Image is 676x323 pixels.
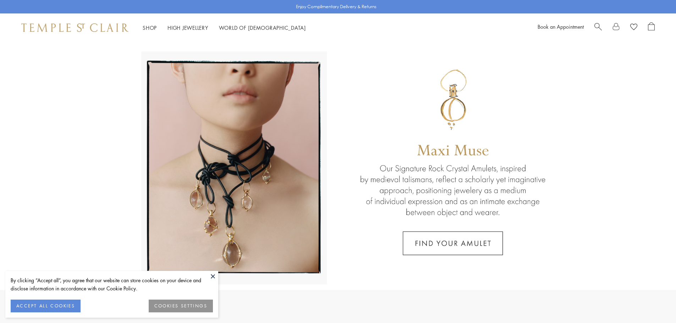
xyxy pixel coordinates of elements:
[149,300,213,312] button: COOKIES SETTINGS
[143,23,306,32] nav: Main navigation
[648,22,655,33] a: Open Shopping Bag
[296,3,377,10] p: Enjoy Complimentary Delivery & Returns
[11,300,81,312] button: ACCEPT ALL COOKIES
[219,24,306,31] a: World of [DEMOGRAPHIC_DATA]World of [DEMOGRAPHIC_DATA]
[167,24,208,31] a: High JewelleryHigh Jewellery
[538,23,584,30] a: Book an Appointment
[11,276,213,293] div: By clicking “Accept all”, you agree that our website can store cookies on your device and disclos...
[630,22,637,33] a: View Wishlist
[143,24,157,31] a: ShopShop
[594,22,602,33] a: Search
[21,23,128,32] img: Temple St. Clair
